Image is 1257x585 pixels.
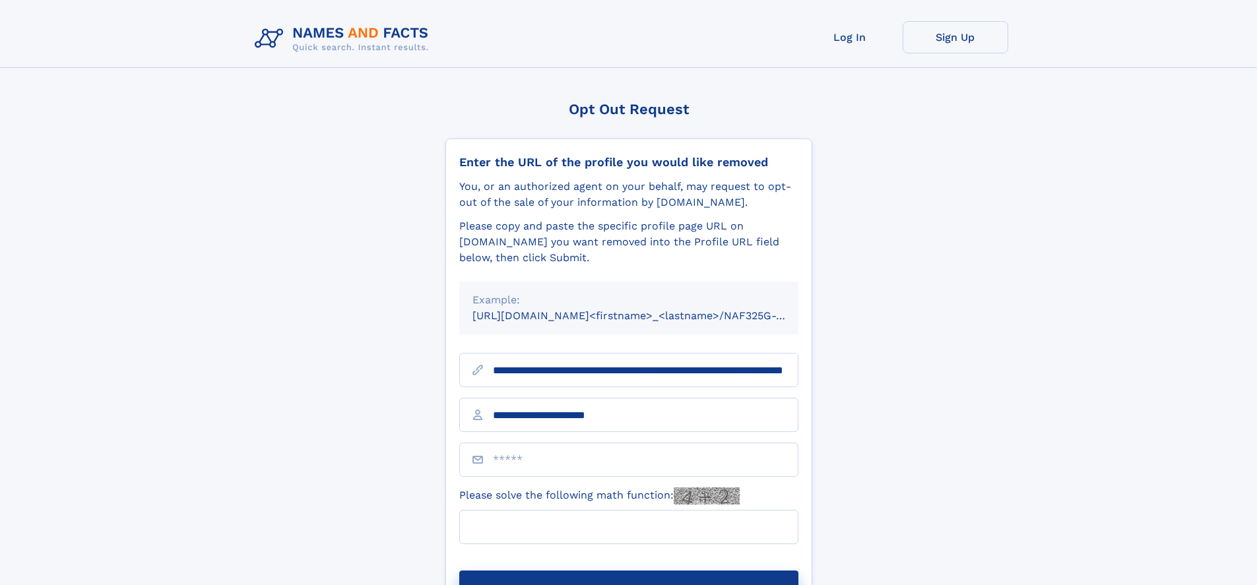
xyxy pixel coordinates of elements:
[459,155,798,169] div: Enter the URL of the profile you would like removed
[459,179,798,210] div: You, or an authorized agent on your behalf, may request to opt-out of the sale of your informatio...
[459,487,740,505] label: Please solve the following math function:
[459,218,798,266] div: Please copy and paste the specific profile page URL on [DOMAIN_NAME] you want removed into the Pr...
[445,101,812,117] div: Opt Out Request
[472,309,823,322] small: [URL][DOMAIN_NAME]<firstname>_<lastname>/NAF325G-xxxxxxxx
[472,292,785,308] div: Example:
[797,21,903,53] a: Log In
[249,21,439,57] img: Logo Names and Facts
[903,21,1008,53] a: Sign Up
